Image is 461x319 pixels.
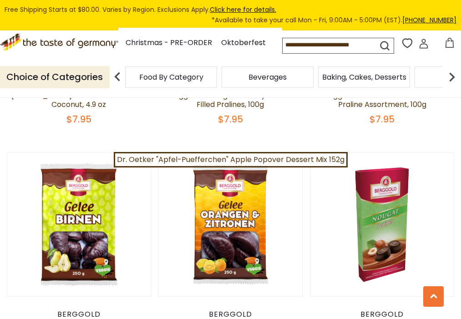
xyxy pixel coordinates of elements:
div: Free Shipping Starts at $80.00. Varies by Region. Exclusions Apply. [5,5,456,26]
span: $7.95 [370,113,395,126]
a: Baking, Cakes, Desserts [322,74,406,81]
a: Berggold "Alte Liebe" Cream-Filled Praline Assortment, 100g [321,90,444,110]
a: [PHONE_NUMBER] [402,15,456,25]
img: Berggold Chocolate Pear "Jelly Pralines" , 300g [7,153,151,296]
img: Berggold Thuringian Nougat Filled Pralines, 80g [310,153,454,296]
img: previous arrow [108,68,127,86]
span: *Available to take your call Mon - Fri, 9:00AM - 5:00PM (EST). [212,15,456,25]
span: $7.95 [66,113,91,126]
img: Berggold Chocolate Orange and Lemon "Jelly Pralines", 250g [159,153,302,296]
div: Berggold [7,310,151,319]
div: Berggold [158,310,303,319]
div: Berggold [310,310,454,319]
span: $7.95 [218,113,243,126]
a: Beverages [248,74,287,81]
a: Christmas - PRE-ORDER [126,37,212,49]
a: Berggold Thuringian Brandy-Cream Filled Pralines, 100g [167,90,294,110]
a: Food By Category [139,74,203,81]
a: Dr. Oetker "Apfel-Puefferchen" Apple Popover Dessert Mix 152g [114,152,348,167]
a: [PERSON_NAME] Dark Chocolate and Coconut, 4.9 oz [11,90,146,110]
a: Oktoberfest [221,37,266,49]
a: Click here for details. [210,5,276,14]
img: next arrow [443,68,461,86]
